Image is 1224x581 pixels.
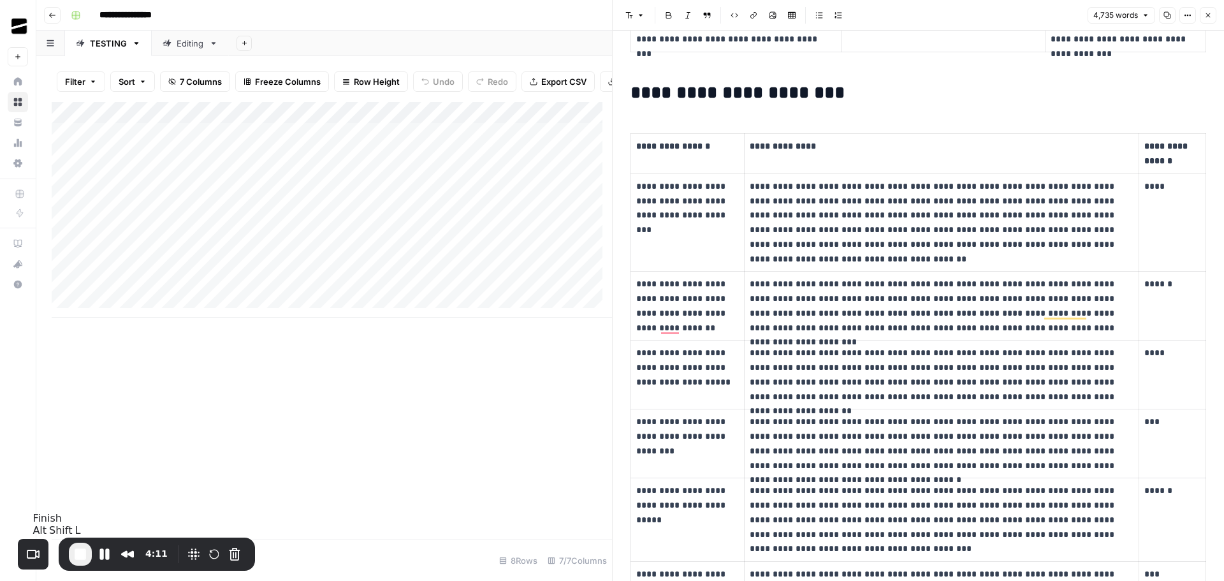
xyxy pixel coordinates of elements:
span: Redo [488,75,508,88]
div: Editing [177,37,204,50]
button: Redo [468,71,516,92]
a: TESTING [65,31,152,56]
div: TESTING [90,37,127,50]
span: Sort [119,75,135,88]
button: Sort [110,71,155,92]
button: Row Height [334,71,408,92]
span: Row Height [354,75,400,88]
button: Undo [413,71,463,92]
a: Home [8,71,28,92]
span: 7 Columns [180,75,222,88]
button: Export CSV [521,71,595,92]
span: Export CSV [541,75,586,88]
button: Freeze Columns [235,71,329,92]
button: Filter [57,71,105,92]
div: 8 Rows [494,550,543,571]
img: OGM Logo [8,15,31,38]
span: Freeze Columns [255,75,321,88]
a: Editing [152,31,229,56]
button: What's new? [8,254,28,274]
span: Filter [65,75,85,88]
button: 4,735 words [1088,7,1155,24]
a: Your Data [8,112,28,133]
div: What's new? [8,254,27,274]
a: Settings [8,153,28,173]
div: 7/7 Columns [543,550,612,571]
span: 4,735 words [1093,10,1138,21]
button: Help + Support [8,274,28,295]
a: Browse [8,92,28,112]
a: AirOps Academy [8,233,28,254]
button: 7 Columns [160,71,230,92]
button: Workspace: OGM [8,10,28,42]
a: Usage [8,133,28,153]
span: Undo [433,75,455,88]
